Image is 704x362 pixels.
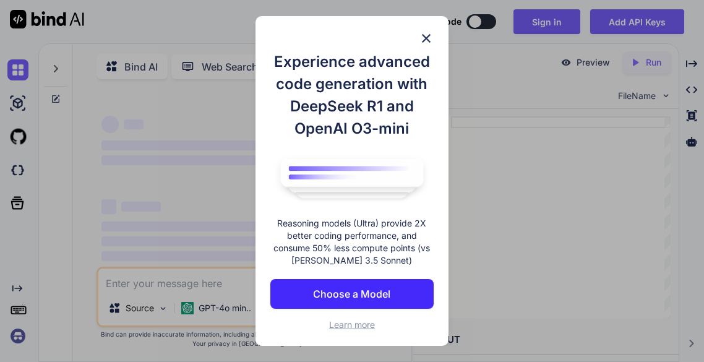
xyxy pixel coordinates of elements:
button: Choose a Model [270,279,434,309]
p: Choose a Model [313,287,390,301]
span: Learn more [329,319,375,330]
img: bind logo [272,152,432,205]
p: Reasoning models (Ultra) provide 2X better coding performance, and consume 50% less compute point... [270,217,434,267]
h1: Experience advanced code generation with DeepSeek R1 and OpenAI O3-mini [270,51,434,140]
img: close [419,31,434,46]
